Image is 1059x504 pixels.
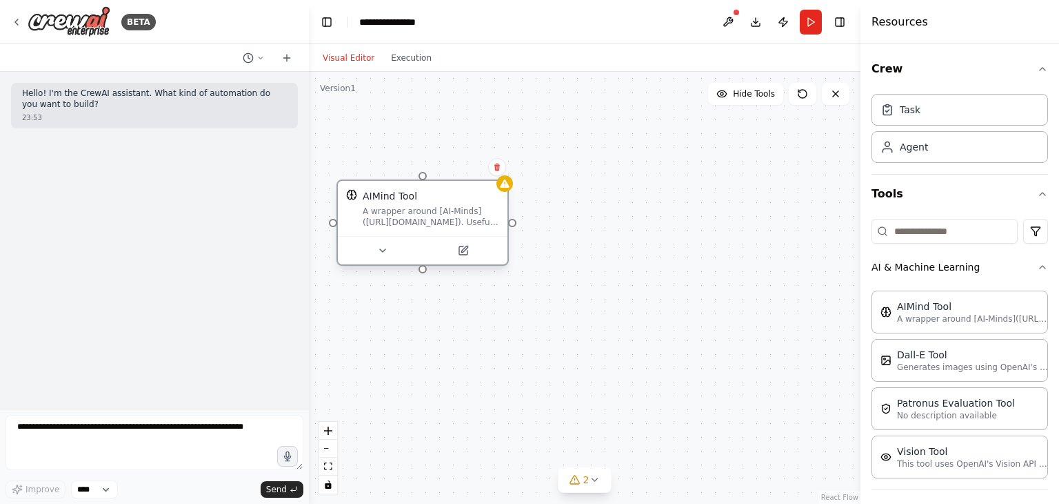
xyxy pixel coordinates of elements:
button: Open in side panel [424,242,502,259]
button: Hide Tools [708,83,783,105]
div: Agent [900,140,928,154]
div: Vision Tool [897,445,1049,458]
button: Tools [871,175,1048,213]
p: No description available [897,410,1015,421]
button: Delete node [488,158,506,176]
img: AIMindTool [346,189,357,200]
button: fit view [319,458,337,476]
img: Logo [28,6,110,37]
p: This tool uses OpenAI's Vision API to describe the contents of an image. [897,458,1049,469]
div: AIMind Tool [363,189,417,203]
div: React Flow controls [319,422,337,494]
button: Crew [871,50,1048,88]
div: A wrapper around [AI-Minds]([URL][DOMAIN_NAME]). Useful for when you need answers to questions fr... [363,206,499,228]
div: Task [900,103,920,117]
h4: Resources [871,14,928,30]
button: zoom in [319,422,337,440]
button: Execution [383,50,440,66]
button: zoom out [319,440,337,458]
div: AIMindToolAIMind ToolA wrapper around [AI-Minds]([URL][DOMAIN_NAME]). Useful for when you need an... [336,182,509,269]
button: Send [261,481,303,498]
button: toggle interactivity [319,476,337,494]
button: Improve [6,481,65,498]
img: AIMindTool [880,307,891,318]
button: Visual Editor [314,50,383,66]
nav: breadcrumb [359,15,428,29]
button: Hide left sidebar [317,12,336,32]
span: Improve [26,484,59,495]
div: BETA [121,14,156,30]
img: PatronusEvalTool [880,403,891,414]
div: AIMind Tool [897,300,1049,313]
p: Generates images using OpenAI's Dall-E model. [897,362,1049,373]
div: AI & Machine Learning [871,285,1048,490]
button: Start a new chat [276,50,298,66]
img: VisionTool [880,452,891,463]
div: Patronus Evaluation Tool [897,396,1015,410]
button: Switch to previous chat [237,50,270,66]
div: Version 1 [320,83,356,94]
p: Hello! I'm the CrewAI assistant. What kind of automation do you want to build? [22,88,287,110]
div: Crew [871,88,1048,174]
button: Hide right sidebar [830,12,849,32]
button: 2 [558,467,612,493]
img: DallETool [880,355,891,366]
span: Hide Tools [733,88,775,99]
button: AI & Machine Learning [871,249,1048,285]
span: Send [266,484,287,495]
a: React Flow attribution [821,494,858,501]
div: 23:53 [22,113,287,123]
div: Dall-E Tool [897,348,1049,362]
button: Click to speak your automation idea [277,446,298,467]
span: 2 [583,473,589,487]
p: A wrapper around [AI-Minds]([URL][DOMAIN_NAME]). Useful for when you need answers to questions fr... [897,313,1049,324]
